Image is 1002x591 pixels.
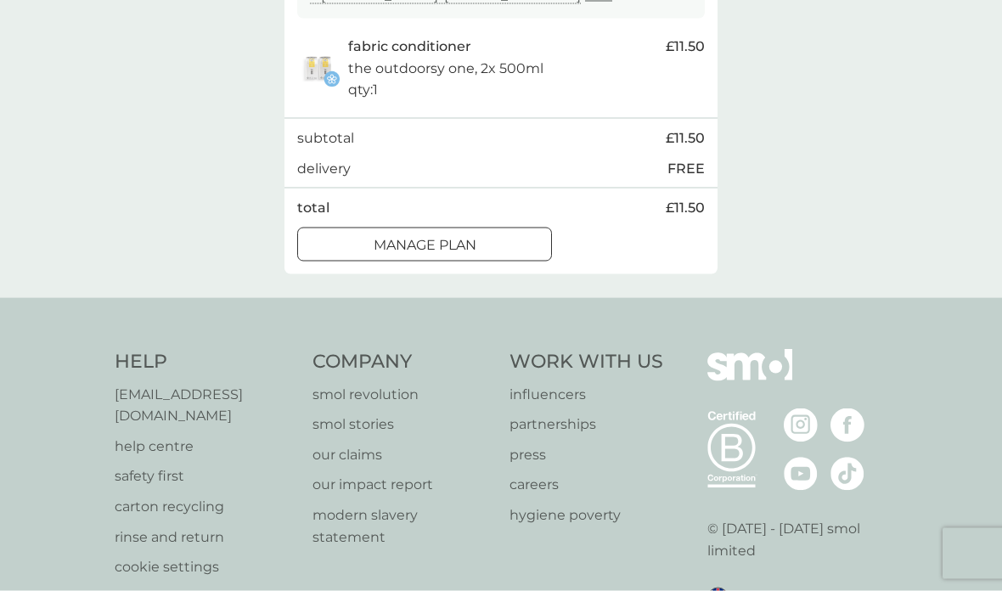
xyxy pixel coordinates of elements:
p: © [DATE] - [DATE] smol limited [707,518,888,561]
a: our claims [312,444,493,466]
span: £11.50 [666,197,705,219]
a: our impact report [312,474,493,496]
p: the outdoorsy one, 2x 500ml [348,58,543,80]
p: Manage plan [374,234,476,256]
a: rinse and return [115,526,296,549]
p: total [297,197,329,219]
a: modern slavery statement [312,504,493,548]
span: £11.50 [666,127,705,149]
a: careers [509,474,663,496]
a: smol stories [312,414,493,436]
img: visit the smol Facebook page [830,408,864,442]
p: subtotal [297,127,354,149]
h4: Help [115,349,296,375]
img: visit the smol Tiktok page [830,457,864,491]
button: Manage plan [297,228,552,262]
a: smol revolution [312,384,493,406]
p: qty : 1 [348,79,378,101]
a: [EMAIL_ADDRESS][DOMAIN_NAME] [115,384,296,427]
a: partnerships [509,414,663,436]
a: press [509,444,663,466]
a: help centre [115,436,296,458]
p: FREE [667,158,705,180]
span: £11.50 [666,36,705,58]
img: visit the smol Instagram page [784,408,818,442]
h4: Company [312,349,493,375]
img: smol [707,349,792,407]
img: visit the smol Youtube page [784,457,818,491]
a: hygiene poverty [509,504,663,526]
p: delivery [297,158,351,180]
a: carton recycling [115,496,296,518]
a: cookie settings [115,556,296,578]
p: fabric conditioner [348,36,471,58]
h4: Work With Us [509,349,663,375]
a: safety first [115,465,296,487]
a: influencers [509,384,663,406]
